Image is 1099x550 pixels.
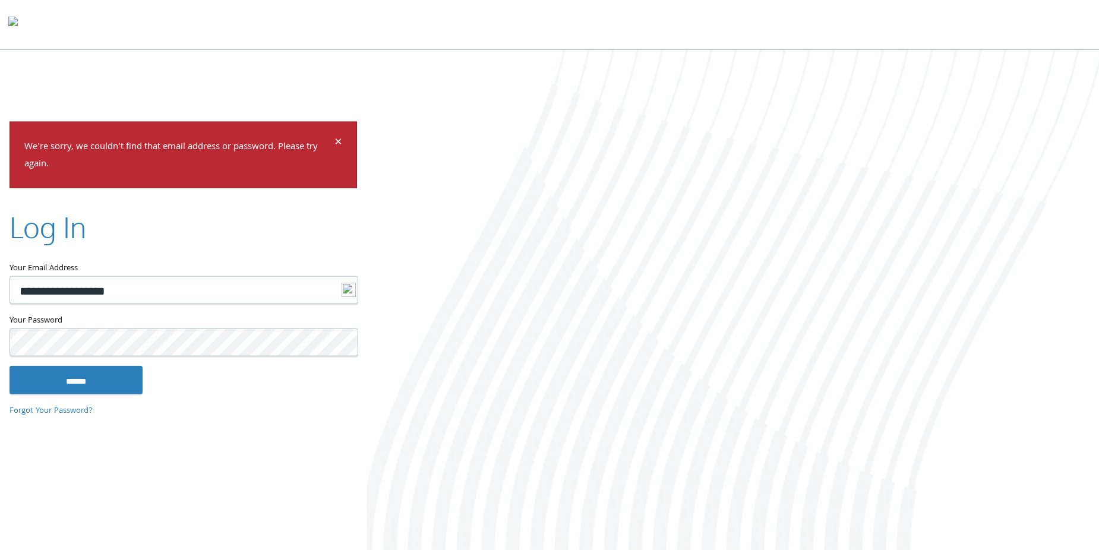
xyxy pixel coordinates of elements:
[24,139,333,173] p: We're sorry, we couldn't find that email address or password. Please try again.
[342,283,356,297] img: logo-new.svg
[10,404,93,418] a: Forgot Your Password?
[10,207,86,246] h2: Log In
[10,313,357,328] label: Your Password
[334,137,342,151] button: Dismiss alert
[334,283,349,297] keeper-lock: Open Keeper Popup
[8,12,18,36] img: todyl-logo-dark.svg
[334,132,342,155] span: ×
